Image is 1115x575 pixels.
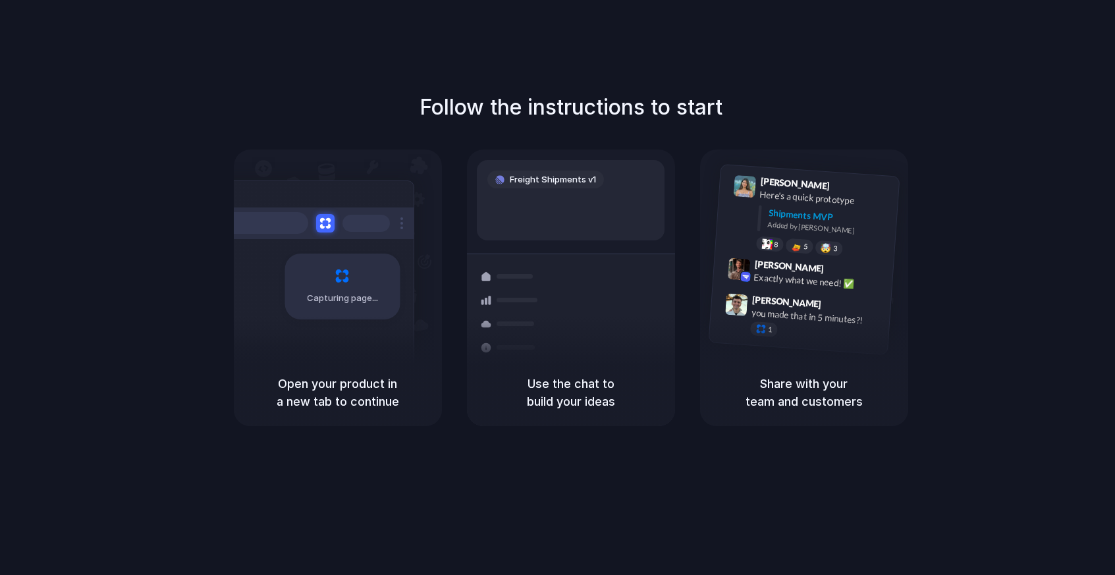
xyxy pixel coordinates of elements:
[307,292,380,305] span: Capturing page
[751,306,883,328] div: you made that in 5 minutes?!
[827,263,854,279] span: 9:42 AM
[751,292,821,311] span: [PERSON_NAME]
[773,240,778,248] span: 8
[760,174,830,193] span: [PERSON_NAME]
[753,270,885,292] div: Exactly what we need! ✅
[767,219,888,238] div: Added by [PERSON_NAME]
[510,173,596,186] span: Freight Shipments v1
[825,298,852,314] span: 9:47 AM
[803,243,807,250] span: 5
[483,375,659,410] h5: Use the chat to build your ideas
[250,375,426,410] h5: Open your product in a new tab to continue
[420,92,722,123] h1: Follow the instructions to start
[759,188,890,210] div: Here's a quick prototype
[716,375,892,410] h5: Share with your team and customers
[832,245,837,252] span: 3
[833,180,860,196] span: 9:41 AM
[820,243,831,253] div: 🤯
[767,326,772,333] span: 1
[754,257,824,276] span: [PERSON_NAME]
[768,206,890,228] div: Shipments MVP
